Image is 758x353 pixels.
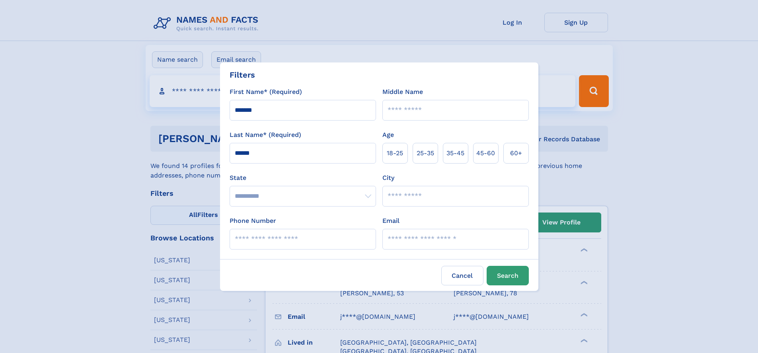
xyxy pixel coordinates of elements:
[510,148,522,158] span: 60+
[382,87,423,97] label: Middle Name
[387,148,403,158] span: 18‑25
[446,148,464,158] span: 35‑45
[441,266,483,285] label: Cancel
[230,130,301,140] label: Last Name* (Required)
[476,148,495,158] span: 45‑60
[230,216,276,226] label: Phone Number
[382,216,399,226] label: Email
[230,69,255,81] div: Filters
[487,266,529,285] button: Search
[230,87,302,97] label: First Name* (Required)
[382,173,394,183] label: City
[417,148,434,158] span: 25‑35
[382,130,394,140] label: Age
[230,173,376,183] label: State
